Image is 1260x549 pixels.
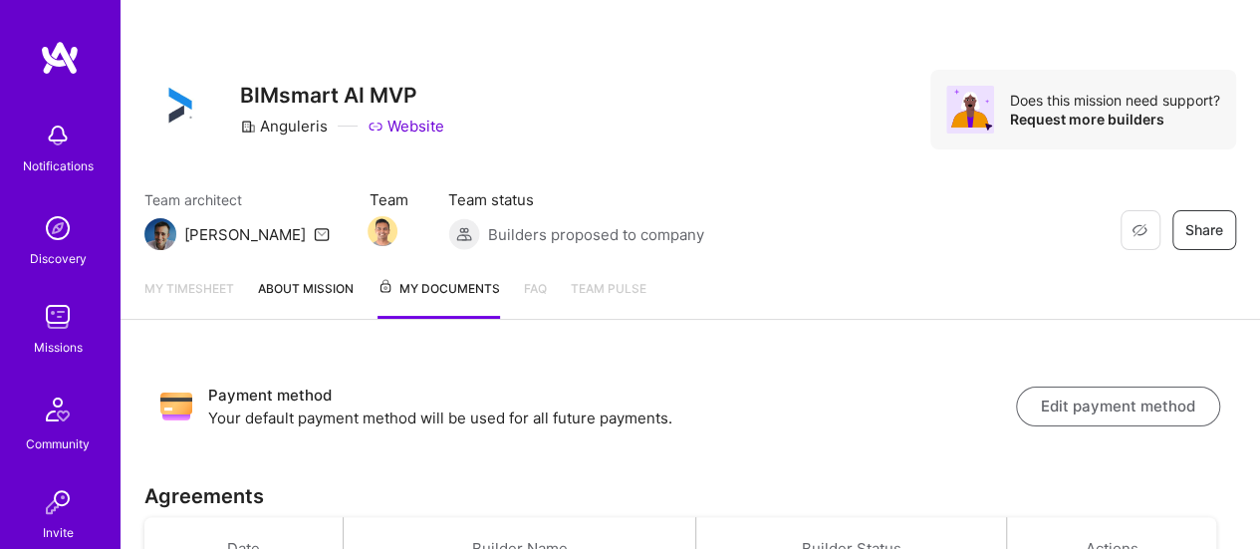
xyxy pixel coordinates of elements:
a: About Mission [258,278,354,319]
img: teamwork [38,297,78,337]
img: Community [34,386,82,433]
img: Team Member Avatar [368,216,397,246]
a: FAQ [524,278,547,319]
h3: Payment method [208,384,1016,408]
h3: BIMsmart AI MVP [240,83,444,108]
img: Invite [38,482,78,522]
div: Request more builders [1010,110,1220,129]
div: Does this mission need support? [1010,91,1220,110]
div: Notifications [23,155,94,176]
span: Builders proposed to company [488,224,704,245]
i: icon Mail [314,226,330,242]
a: My Documents [378,278,500,319]
a: Team Member Avatar [370,214,395,248]
i: icon CompanyGray [240,119,256,135]
span: Team Pulse [571,281,646,296]
span: Share [1185,220,1223,240]
span: Team status [448,189,704,210]
button: Edit payment method [1016,387,1220,426]
button: Share [1172,210,1236,250]
a: Website [368,116,444,137]
p: Your default payment method will be used for all future payments. [208,408,1016,428]
a: My timesheet [144,278,234,319]
div: Discovery [30,248,87,269]
div: [PERSON_NAME] [184,224,306,245]
span: My Documents [378,278,500,300]
div: Anguleris [240,116,328,137]
img: discovery [38,208,78,248]
h3: Agreements [144,484,1236,508]
div: Missions [34,337,83,358]
div: Community [26,433,90,454]
img: logo [40,40,80,76]
img: Company Logo [144,70,216,141]
img: Payment method [160,391,192,422]
a: Team Pulse [571,278,646,319]
img: Team Architect [144,218,176,250]
img: bell [38,116,78,155]
span: Team architect [144,189,330,210]
img: Avatar [946,86,994,134]
div: Invite [43,522,74,543]
span: Team [370,189,408,210]
i: icon EyeClosed [1132,222,1147,238]
img: Builders proposed to company [448,218,480,250]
